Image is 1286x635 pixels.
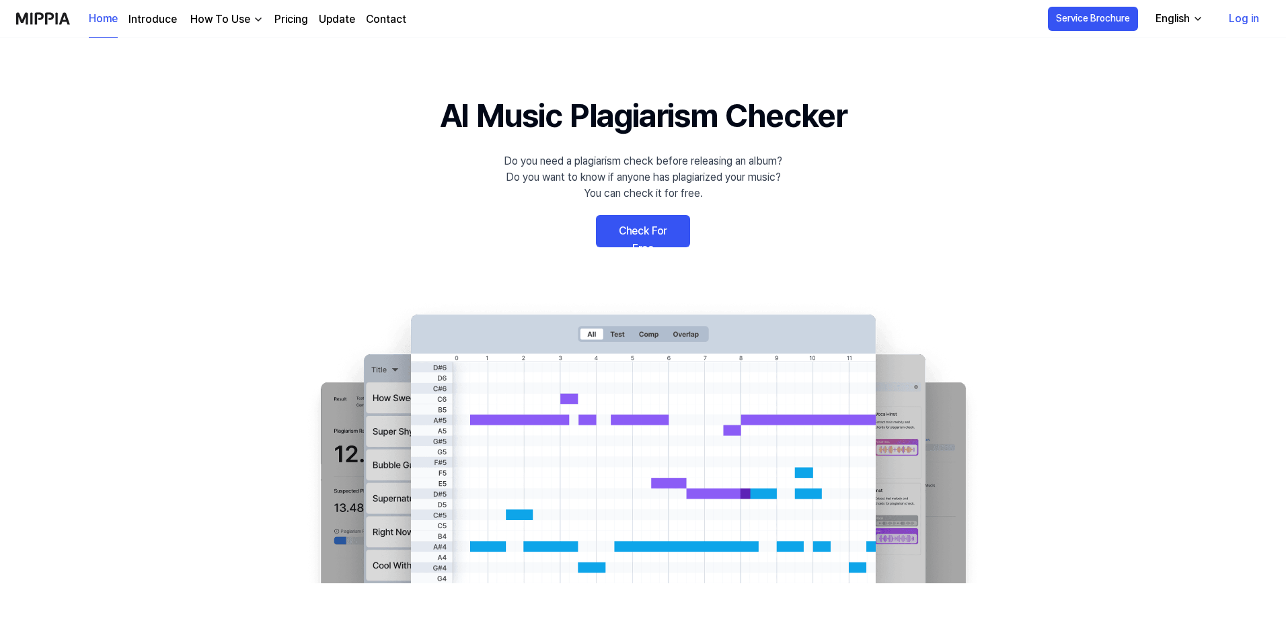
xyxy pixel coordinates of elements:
[188,11,264,28] button: How To Use
[1145,5,1211,32] button: English
[366,11,406,28] a: Contact
[274,11,308,28] a: Pricing
[253,14,264,25] img: down
[89,1,118,38] a: Home
[596,215,690,247] a: Check For Free
[1048,7,1138,31] button: Service Brochure
[293,301,993,583] img: main Image
[319,11,355,28] a: Update
[188,11,253,28] div: How To Use
[1153,11,1193,27] div: English
[128,11,177,28] a: Introduce
[440,91,847,140] h1: AI Music Plagiarism Checker
[504,153,782,202] div: Do you need a plagiarism check before releasing an album? Do you want to know if anyone has plagi...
